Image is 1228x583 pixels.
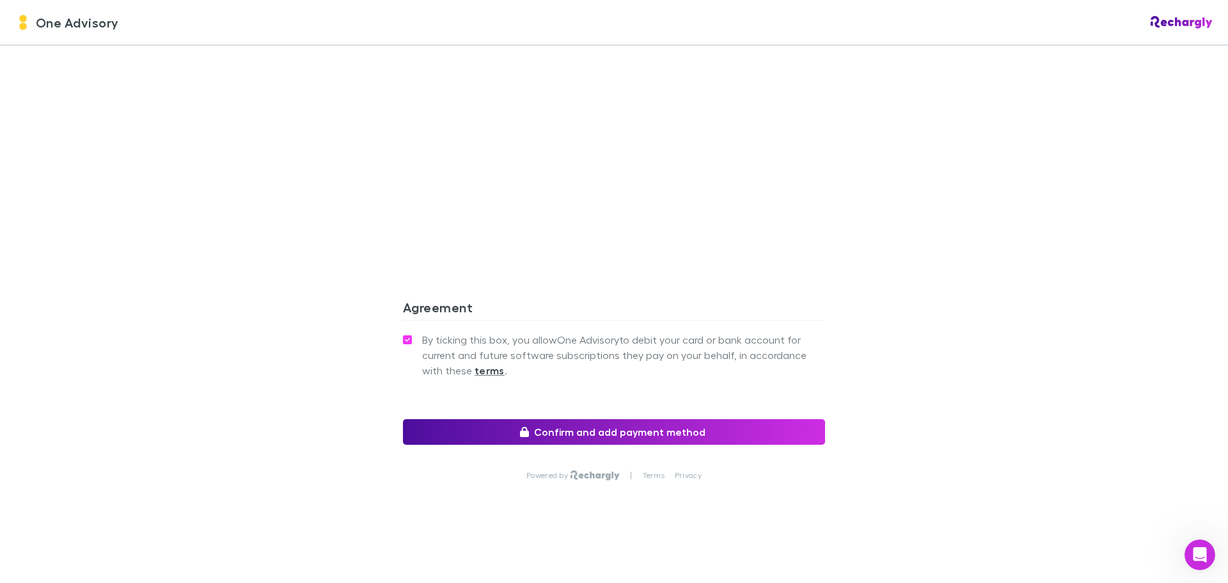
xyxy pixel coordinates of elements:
[475,364,505,377] strong: terms
[15,15,31,30] img: One Advisory's Logo
[675,470,702,481] a: Privacy
[630,470,632,481] p: |
[643,470,665,481] a: Terms
[36,13,119,32] span: One Advisory
[526,470,571,481] p: Powered by
[1185,539,1215,570] iframe: Intercom live chat
[403,419,825,445] button: Confirm and add payment method
[1151,16,1213,29] img: Rechargly Logo
[571,470,620,481] img: Rechargly Logo
[422,332,825,378] span: By ticking this box, you allow One Advisory to debit your card or bank account for current and fu...
[403,299,825,320] h3: Agreement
